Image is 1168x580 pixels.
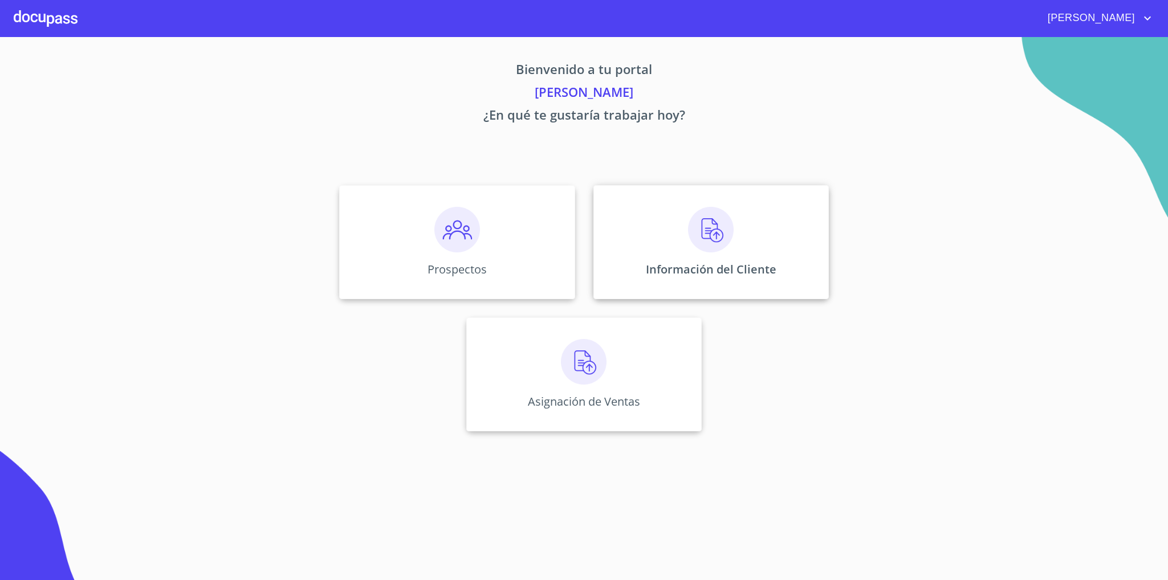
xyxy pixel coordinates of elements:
[561,339,607,385] img: carga.png
[233,60,935,83] p: Bienvenido a tu portal
[434,207,480,252] img: prospectos.png
[233,83,935,105] p: [PERSON_NAME]
[1039,9,1141,27] span: [PERSON_NAME]
[1039,9,1154,27] button: account of current user
[428,262,487,277] p: Prospectos
[233,105,935,128] p: ¿En qué te gustaría trabajar hoy?
[688,207,734,252] img: carga.png
[646,262,776,277] p: Información del Cliente
[528,394,640,409] p: Asignación de Ventas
